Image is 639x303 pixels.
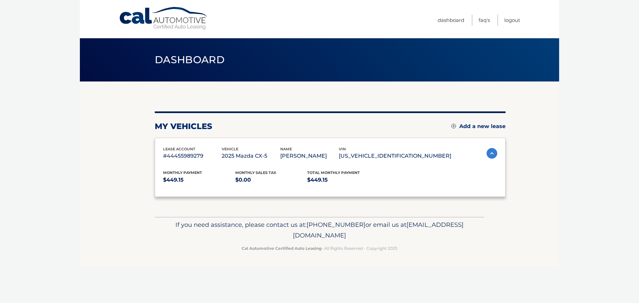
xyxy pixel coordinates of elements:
[307,170,360,175] span: Total Monthly Payment
[155,54,225,66] span: Dashboard
[155,121,212,131] h2: my vehicles
[159,220,480,241] p: If you need assistance, please contact us at: or email us at
[222,151,280,161] p: 2025 Mazda CX-5
[235,170,276,175] span: Monthly sales Tax
[242,246,321,251] strong: Cal Automotive Certified Auto Leasing
[479,15,490,26] a: FAQ's
[451,124,456,128] img: add.svg
[163,151,222,161] p: #44455989279
[163,170,202,175] span: Monthly Payment
[119,7,209,30] a: Cal Automotive
[307,175,379,185] p: $449.15
[159,245,480,252] p: - All Rights Reserved - Copyright 2025
[438,15,464,26] a: Dashboard
[280,151,339,161] p: [PERSON_NAME]
[504,15,520,26] a: Logout
[339,151,451,161] p: [US_VEHICLE_IDENTIFICATION_NUMBER]
[163,147,195,151] span: lease account
[339,147,346,151] span: vin
[487,148,497,159] img: accordion-active.svg
[451,123,506,130] a: Add a new lease
[222,147,238,151] span: vehicle
[280,147,292,151] span: name
[307,221,365,228] span: [PHONE_NUMBER]
[235,175,308,185] p: $0.00
[163,175,235,185] p: $449.15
